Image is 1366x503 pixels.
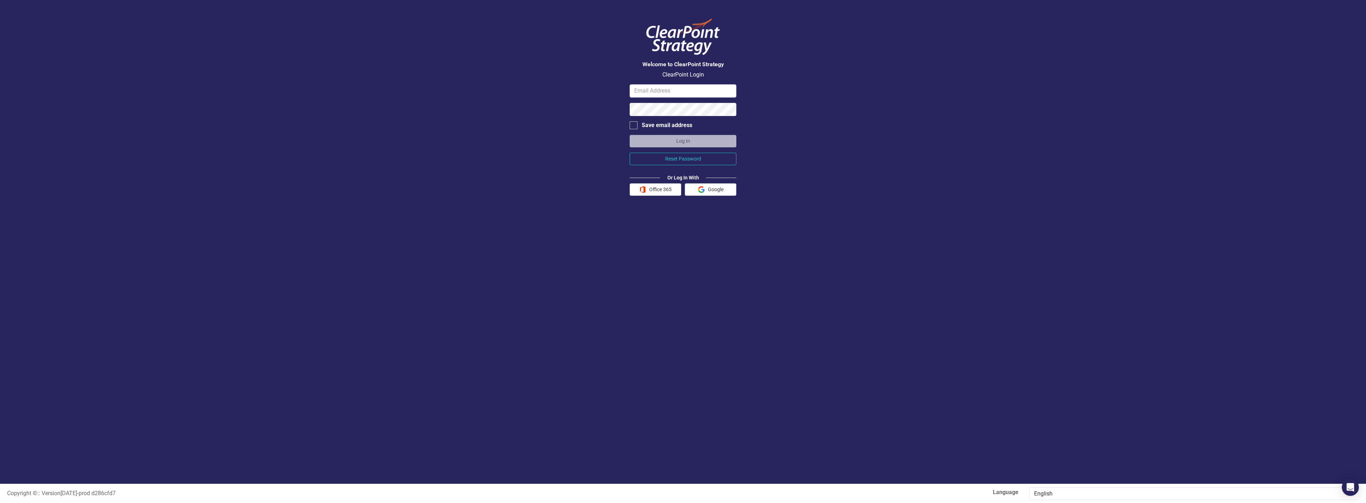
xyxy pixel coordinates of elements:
div: English [1034,490,1346,498]
p: ClearPoint Login [630,71,736,79]
button: Google [685,183,736,196]
button: Reset Password [630,153,736,165]
button: Log In [630,135,736,147]
div: Open Intercom Messenger [1342,479,1359,496]
div: Save email address [642,121,692,130]
input: Email Address [630,84,736,98]
span: Copyright © [7,490,37,497]
img: Office 365 [639,186,646,193]
div: :: Version [DATE] - prod d286cfd7 [2,489,683,498]
h3: Welcome to ClearPoint Strategy [630,61,736,68]
button: Office 365 [630,183,681,196]
div: Or Log In With [660,174,706,181]
img: ClearPoint Logo [640,14,726,59]
img: Google [698,186,705,193]
label: Language [688,488,1018,497]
